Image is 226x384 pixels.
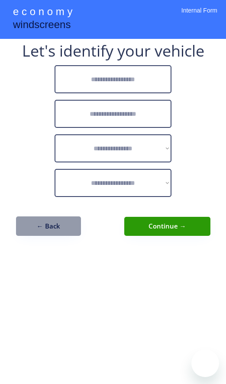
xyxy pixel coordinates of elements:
[13,4,72,21] div: e c o n o m y
[124,217,210,236] button: Continue →
[181,6,217,26] div: Internal Form
[16,216,81,236] button: ← Back
[191,349,219,377] iframe: Button to launch messaging window
[22,43,204,59] div: Let's identify your vehicle
[13,17,71,34] div: windscreens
